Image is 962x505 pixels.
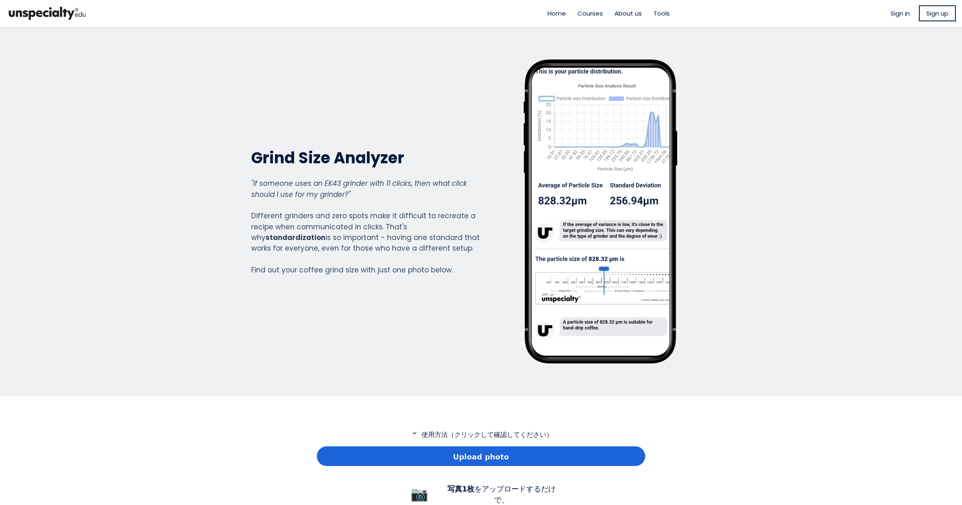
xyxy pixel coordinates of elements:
[891,9,910,18] a: Sign in
[251,178,467,199] em: "If someone uses an EK43 grinder with 11 clicks, then what click should I use for my grinder?"
[251,178,480,275] div: Different grinders and zero spots make it difficult to recreate a recipe when communicated in cli...
[547,9,566,18] a: Home
[410,430,419,437] mat-icon: expand_more
[453,451,509,462] span: Upload photo
[6,3,88,23] img: bc390a18feecddb333977e298b3a00a1.png
[266,233,325,242] strong: standardization
[919,5,956,21] a: Sign up
[653,9,670,18] a: Tools
[926,9,948,18] span: Sign up
[251,148,480,168] h2: Grind Size Analyzer
[410,486,428,502] span: 📷
[317,430,645,440] p: 使用方法（クリックして確認してください）
[447,484,475,493] b: 写真1枚
[577,9,603,18] a: Courses
[614,9,642,18] a: About us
